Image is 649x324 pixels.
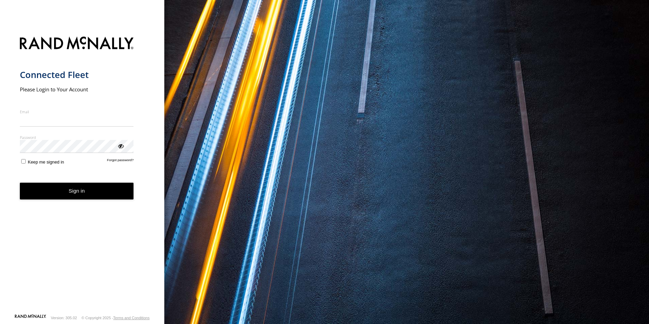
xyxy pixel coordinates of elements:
[15,314,46,321] a: Visit our Website
[117,142,124,149] div: ViewPassword
[20,86,134,93] h2: Please Login to Your Account
[28,159,64,165] span: Keep me signed in
[81,316,150,320] div: © Copyright 2025 -
[51,316,77,320] div: Version: 305.02
[20,35,134,53] img: Rand McNally
[113,316,150,320] a: Terms and Conditions
[20,109,134,114] label: Email
[20,33,145,314] form: main
[107,158,134,165] a: Forgot password?
[20,183,134,199] button: Sign in
[20,69,134,80] h1: Connected Fleet
[20,135,134,140] label: Password
[21,159,26,164] input: Keep me signed in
